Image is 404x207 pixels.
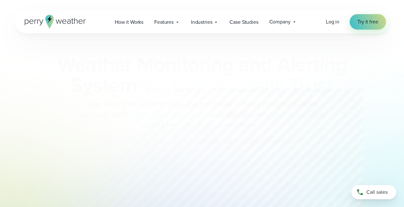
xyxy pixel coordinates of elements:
span: Features [154,18,174,26]
a: Call sales [351,185,396,199]
a: Case Studies [224,15,264,29]
span: Log in [326,18,339,25]
span: Company [269,18,291,26]
span: Industries [191,18,212,26]
span: Try it free [357,18,378,26]
a: Try it free [350,14,386,30]
a: How it Works [109,15,149,29]
span: Case Studies [229,18,258,26]
a: Log in [326,18,339,26]
span: How it Works [115,18,143,26]
span: Call sales [366,188,388,196]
